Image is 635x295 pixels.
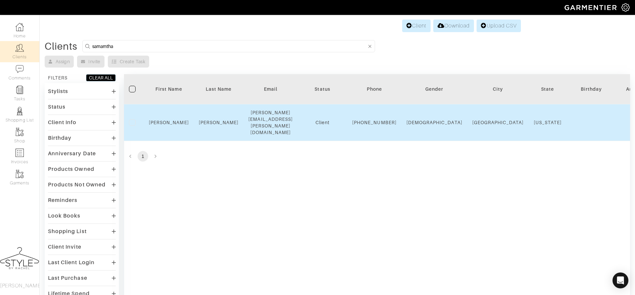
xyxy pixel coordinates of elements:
[144,74,194,104] th: Toggle SortBy
[16,170,24,178] img: garments-icon-b7da505a4dc4fd61783c78ac3ca0ef83fa9d6f193b1c9dc38574b1d14d53ca28.png
[16,128,24,136] img: garments-icon-b7da505a4dc4fd61783c78ac3ca0ef83fa9d6f193b1c9dc38574b1d14d53ca28.png
[298,74,347,104] th: Toggle SortBy
[621,3,630,12] img: gear-icon-white-bd11855cb880d31180b6d7d6211b90ccbf57a29d726f0c71d8c61bd08dd39cc2.png
[16,107,24,115] img: stylists-icon-eb353228a002819b7ec25b43dbf5f0378dd9e0616d9560372ff212230b889e62.png
[138,151,148,162] button: page 1
[248,86,293,92] div: Email
[48,259,95,266] div: Last Client Login
[48,213,81,219] div: Look Books
[45,43,77,50] div: Clients
[477,20,521,32] a: Upload CSV
[534,86,562,92] div: State
[48,275,87,281] div: Last Purchase
[48,181,106,188] div: Products Not Owned
[472,86,524,92] div: City
[48,228,87,235] div: Shopping List
[92,42,367,50] input: Search by name, email, phone, city, or state
[472,119,524,126] div: [GEOGRAPHIC_DATA]
[571,86,611,92] div: Birthday
[561,2,621,13] img: garmentier-logo-header-white-b43fb05a5012e4ada735d5af1a66efaba907eab6374d6393d1fbf88cb4ef424d.png
[48,244,81,250] div: Client Invite
[402,20,431,32] a: Client
[48,166,94,172] div: Products Owned
[16,149,24,157] img: orders-icon-0abe47150d42831381b5fb84f609e132dff9fe21cb692f30cb5eec754e2cba89.png
[48,104,65,110] div: Status
[86,74,116,81] button: CLEAR ALL
[16,44,24,52] img: clients-icon-6bae9207a08558b7cb47a8932f037763ab4055f8c8b6bfacd5dc20c3e0201464.png
[16,65,24,73] img: comment-icon-a0a6a9ef722e966f86d9cbdc48e553b5cf19dbc54f86b18d962a5391bc8f6eb6.png
[16,86,24,94] img: reminder-icon-8004d30b9f0a5d33ae49ab947aed9ed385cf756f9e5892f1edd6e32f2345188e.png
[406,119,462,126] div: [DEMOGRAPHIC_DATA]
[199,86,239,92] div: Last Name
[352,119,397,126] div: [PHONE_NUMBER]
[89,74,113,81] div: CLEAR ALL
[303,86,342,92] div: Status
[248,109,293,136] div: [PERSON_NAME][EMAIL_ADDRESS][PERSON_NAME][DOMAIN_NAME]
[567,74,616,104] th: Toggle SortBy
[48,119,77,126] div: Client Info
[48,135,71,141] div: Birthday
[48,88,68,95] div: Stylists
[149,120,189,125] a: [PERSON_NAME]
[352,86,397,92] div: Phone
[149,86,189,92] div: First Name
[303,119,342,126] div: Client
[16,23,24,31] img: dashboard-icon-dbcd8f5a0b271acd01030246c82b418ddd0df26cd7fceb0bd07c9910d44c42f6.png
[402,74,467,104] th: Toggle SortBy
[433,20,474,32] a: Download
[534,119,562,126] div: [US_STATE]
[124,151,630,162] nav: pagination navigation
[48,150,96,157] div: Anniversary Date
[199,120,239,125] a: [PERSON_NAME]
[48,74,67,81] div: FILTERS
[613,272,628,288] div: Open Intercom Messenger
[48,197,77,204] div: Reminders
[194,74,244,104] th: Toggle SortBy
[406,86,462,92] div: Gender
